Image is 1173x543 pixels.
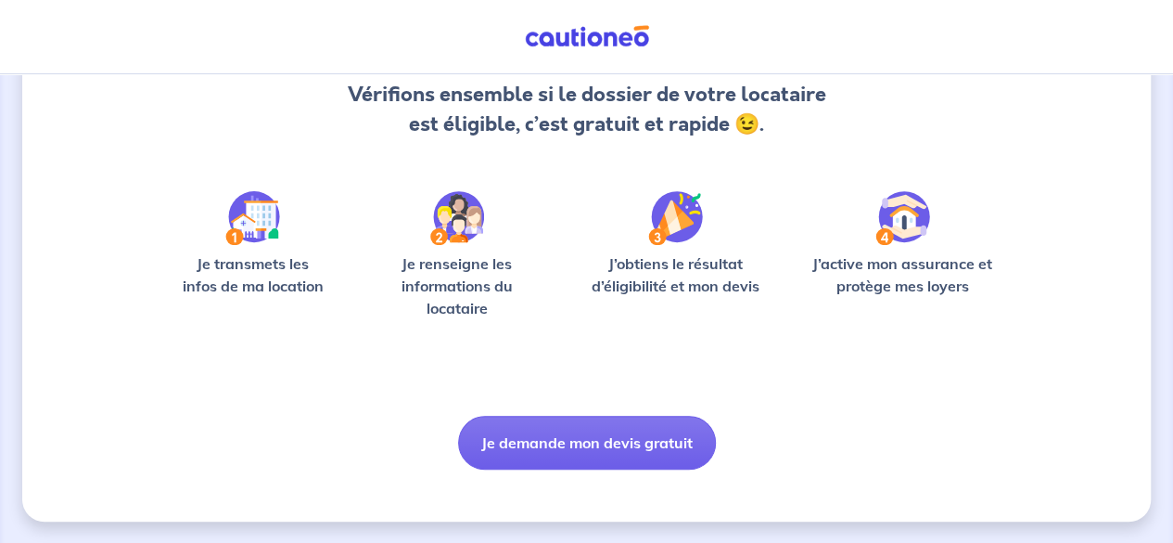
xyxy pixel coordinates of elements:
p: Vérifions ensemble si le dossier de votre locataire est éligible, c’est gratuit et rapide 😉. [344,80,829,139]
img: /static/f3e743aab9439237c3e2196e4328bba9/Step-3.svg [648,191,703,245]
p: Je transmets les infos de ma location [171,252,335,297]
button: Je demande mon devis gratuit [458,416,716,470]
img: Cautioneo [517,25,657,48]
img: /static/90a569abe86eec82015bcaae536bd8e6/Step-1.svg [225,191,280,245]
img: /static/bfff1cf634d835d9112899e6a3df1a5d/Step-4.svg [875,191,930,245]
img: /static/c0a346edaed446bb123850d2d04ad552/Step-2.svg [430,191,484,245]
p: J’obtiens le résultat d’éligibilité et mon devis [579,252,772,297]
p: J’active mon assurance et protège mes loyers [802,252,1002,297]
p: Je renseigne les informations du locataire [364,252,549,319]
